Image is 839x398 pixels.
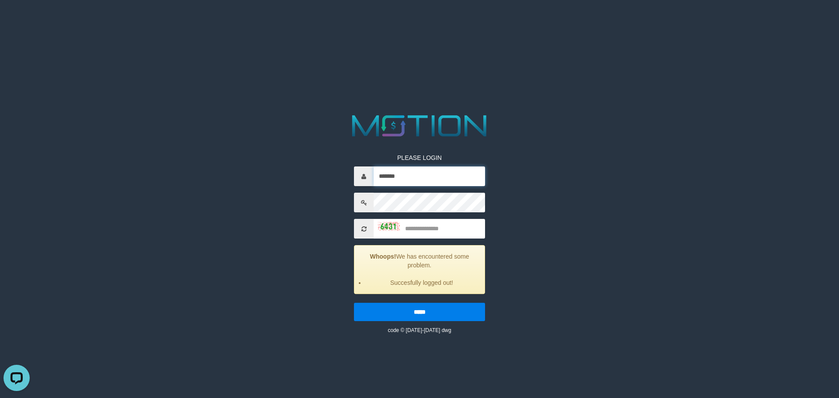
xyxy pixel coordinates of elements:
[378,222,400,231] img: captcha
[3,3,30,30] button: Open LiveChat chat widget
[365,278,478,287] li: Succesfully logged out!
[346,111,493,140] img: MOTION_logo.png
[370,253,396,260] strong: Whoops!
[354,153,485,162] p: PLEASE LOGIN
[388,327,451,333] small: code © [DATE]-[DATE] dwg
[354,245,485,294] div: We has encountered some problem.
